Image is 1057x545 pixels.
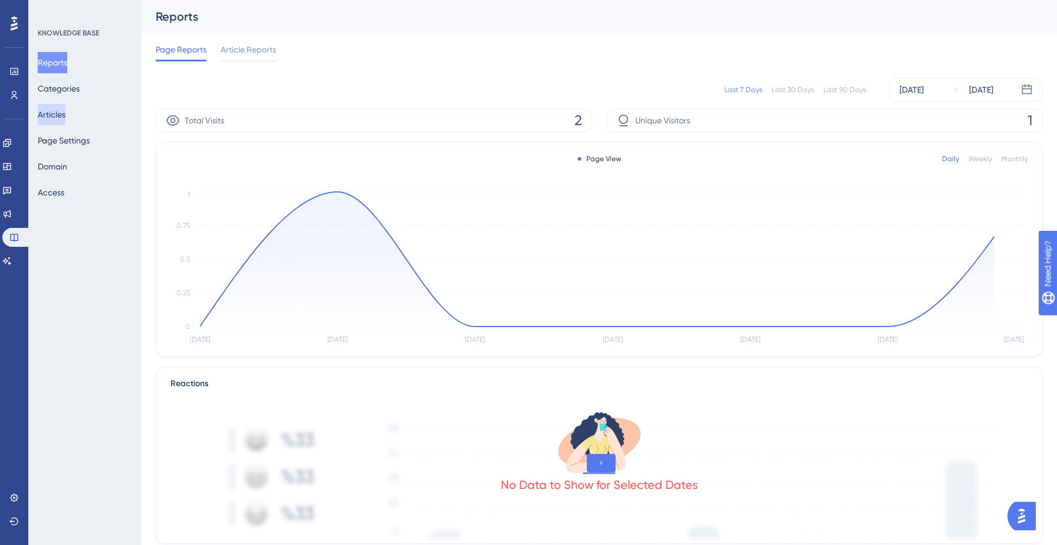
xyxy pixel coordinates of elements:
div: Reports [156,8,1013,25]
div: No Data to Show for Selected Dates [501,477,698,493]
div: Page View [578,154,621,164]
div: [DATE] [969,83,993,97]
span: 2 [575,111,582,130]
tspan: [DATE] [327,335,347,344]
span: 1 [1028,111,1033,130]
button: Categories [38,78,80,99]
div: KNOWLEDGE BASE [38,28,99,38]
button: Reports [38,52,67,73]
div: Last 30 Days [772,85,814,94]
div: [DATE] [900,83,924,97]
div: Last 90 Days [823,85,866,94]
tspan: [DATE] [603,335,623,344]
tspan: 0 [185,322,190,331]
div: Reactions [170,377,1028,391]
div: Monthly [1002,154,1028,164]
button: Articles [38,104,65,125]
span: Article Reports [221,43,276,57]
div: Last 7 Days [724,85,762,94]
button: Page Settings [38,130,90,151]
tspan: 1 [188,191,190,199]
div: Weekly [969,154,992,164]
tspan: [DATE] [190,335,210,344]
div: Daily [942,154,959,164]
tspan: 0.75 [176,221,190,230]
tspan: 0.25 [176,289,190,297]
tspan: [DATE] [465,335,485,344]
span: Unique Visitors [635,113,690,128]
tspan: [DATE] [878,335,898,344]
tspan: [DATE] [740,335,760,344]
tspan: [DATE] [1004,335,1024,344]
span: Total Visits [185,113,224,128]
span: Need Help? [28,3,74,17]
span: Page Reports [156,43,206,57]
tspan: 0.5 [180,255,190,263]
button: Domain [38,156,67,177]
iframe: UserGuiding AI Assistant Launcher [1007,498,1043,534]
button: Access [38,182,64,203]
